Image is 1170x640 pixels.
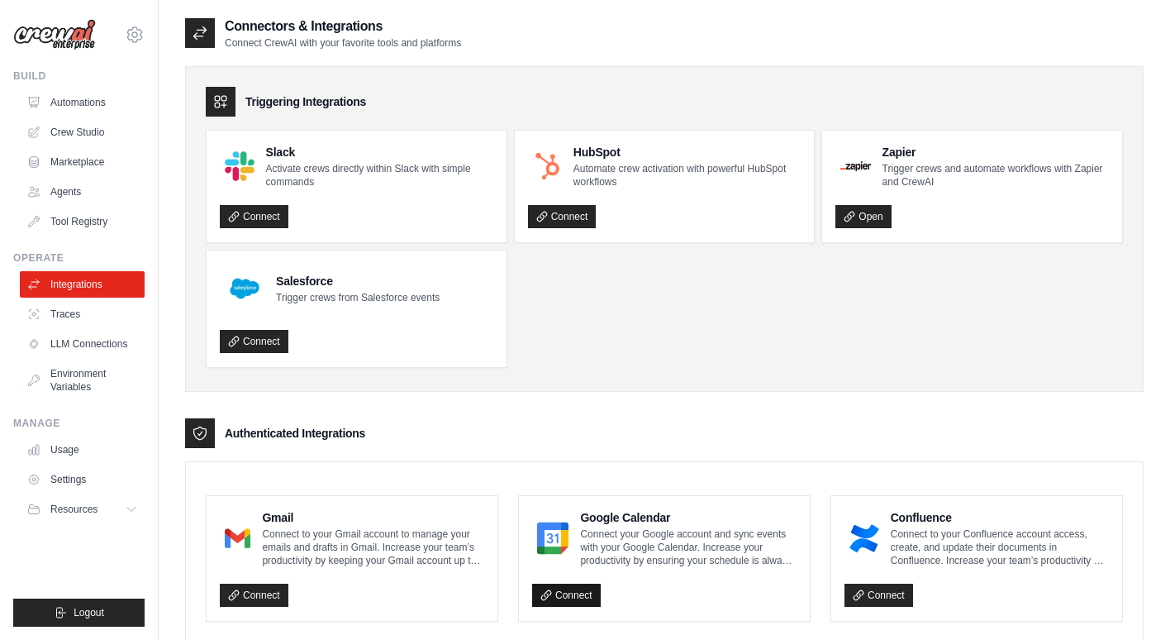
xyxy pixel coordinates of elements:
[13,69,145,83] div: Build
[891,509,1109,526] h4: Confluence
[580,509,797,526] h4: Google Calendar
[20,437,145,463] a: Usage
[849,522,879,555] img: Confluence Logo
[882,144,1109,160] h4: Zapier
[20,208,145,235] a: Tool Registry
[573,144,801,160] h4: HubSpot
[220,205,288,228] a: Connect
[580,528,797,567] p: Connect your Google account and sync events with your Google Calendar. Increase your productivity...
[533,151,562,180] img: HubSpot Logo
[20,331,145,357] a: LLM Connections
[840,161,870,171] img: Zapier Logo
[13,417,145,430] div: Manage
[20,89,145,116] a: Automations
[225,17,461,36] h2: Connectors & Integrations
[573,162,801,189] p: Automate crew activation with powerful HubSpot workflows
[225,425,365,442] h3: Authenticated Integrations
[891,528,1109,567] p: Connect to your Confluence account access, create, and update their documents in Confluence. Incr...
[20,466,145,493] a: Settings
[20,496,145,523] button: Resources
[225,151,254,181] img: Slack Logo
[13,19,96,50] img: Logo
[20,119,145,146] a: Crew Studio
[50,503,97,516] span: Resources
[266,144,493,160] h4: Slack
[882,162,1109,189] p: Trigger crews and automate workflows with Zapier and CrewAI
[13,251,145,265] div: Operate
[20,271,145,298] a: Integrations
[20,149,145,175] a: Marketplace
[225,269,264,308] img: Salesforce Logo
[20,301,145,327] a: Traces
[266,162,493,189] p: Activate crews directly within Slack with simple commands
[13,599,145,627] button: Logout
[262,528,484,567] p: Connect to your Gmail account to manage your emails and drafts in Gmail. Increase your team’s pro...
[245,93,366,110] h3: Triggering Integrations
[20,179,145,205] a: Agents
[220,584,288,607] a: Connect
[262,509,484,526] h4: Gmail
[537,522,568,555] img: Google Calendar Logo
[225,522,250,555] img: Gmail Logo
[220,330,288,353] a: Connect
[20,361,145,400] a: Environment Variables
[844,584,913,607] a: Connect
[532,584,601,607] a: Connect
[276,273,440,289] h4: Salesforce
[528,205,597,228] a: Connect
[225,36,461,50] p: Connect CrewAI with your favorite tools and platforms
[276,291,440,304] p: Trigger crews from Salesforce events
[74,606,104,619] span: Logout
[835,205,891,228] a: Open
